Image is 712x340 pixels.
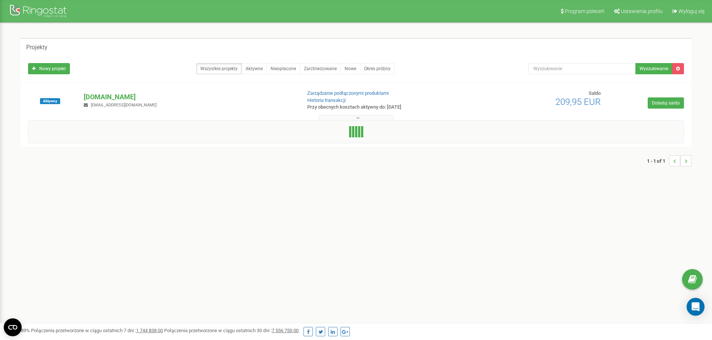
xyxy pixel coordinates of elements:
[307,90,389,96] a: Zarządzanie podłączonymi produktami
[84,92,295,102] p: [DOMAIN_NAME]
[164,328,299,333] span: Połączenia przetworzone w ciągu ostatnich 30 dni :
[266,63,300,74] a: Nieopłacone
[589,90,601,96] span: Saldo
[565,8,604,14] span: Program poleceń
[4,318,22,336] button: Open CMP widget
[241,63,267,74] a: Aktywne
[300,63,341,74] a: Zarchiwizowane
[555,97,601,107] span: 209,95 EUR
[196,63,242,74] a: Wszystkie projekty
[91,103,157,107] span: [EMAIL_ADDRESS][DOMAIN_NAME]
[307,97,346,103] a: Historia transakcji
[621,8,663,14] span: Ustawienia profilu
[28,63,70,74] a: Nowy projekt
[648,97,684,109] a: Doładuj saldo
[307,104,463,111] p: Przy obecnych kosztach aktywny do: [DATE]
[360,63,395,74] a: Okres próbny
[136,328,163,333] u: 1 744 838,00
[678,8,705,14] span: Wyloguj się
[528,63,636,74] input: Wyszukiwanie
[40,98,60,104] span: Aktywny
[340,63,360,74] a: Nowe
[635,63,672,74] button: Wyszukiwanie
[647,148,691,174] nav: ...
[687,298,705,316] div: Open Intercom Messenger
[26,44,47,51] h5: Projekty
[31,328,163,333] span: Połączenia przetworzone w ciągu ostatnich 7 dni :
[272,328,299,333] u: 7 556 750,00
[647,155,669,166] span: 1 - 1 of 1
